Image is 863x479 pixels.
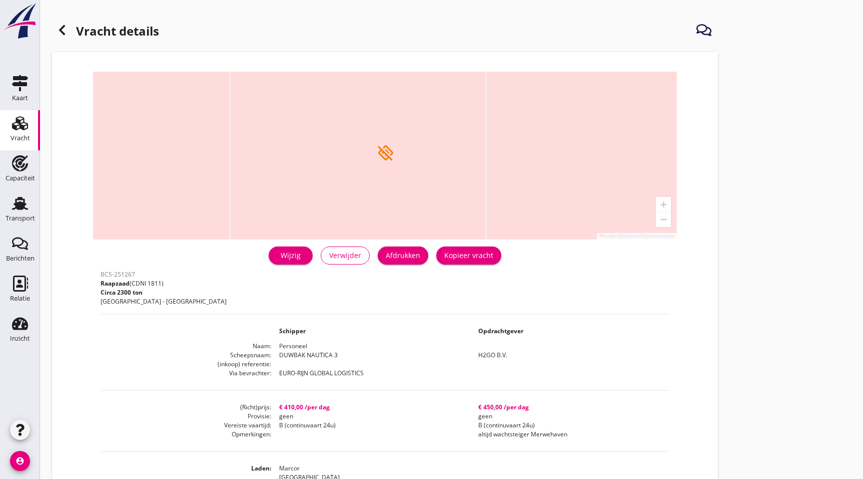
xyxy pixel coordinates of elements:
[101,412,271,421] dt: Provisie
[271,369,470,378] dd: EURO-RIJN GLOBAL LOGISTICS
[470,430,669,439] dd: altijd wachtsteiger Merwehaven
[101,270,135,279] span: BCS-251267
[101,421,271,430] dt: Vereiste vaartijd
[12,95,28,101] div: Kaart
[599,233,617,238] a: Leaflet
[321,247,370,265] button: Verwijder
[101,297,227,306] p: [GEOGRAPHIC_DATA] - [GEOGRAPHIC_DATA]
[619,233,620,238] span: |
[6,215,35,221] div: Transport
[101,279,227,288] p: (CDNI 1811)
[11,135,30,141] div: Vracht
[101,403,271,412] dt: (Richt)prijs
[470,327,669,336] dd: Opdrachtgever
[470,403,669,412] dd: € 450,00 /per dag
[101,369,271,378] dt: Via bevrachter
[101,279,130,288] span: Raapzaad
[378,247,428,265] button: Afdrukken
[656,212,671,227] a: Zoom out
[470,421,669,430] dd: B (continuvaart 24u)
[52,20,159,44] h1: Vracht details
[271,327,470,336] dd: Schipper
[277,250,305,261] div: Wijzig
[377,144,395,162] i: directions_off
[6,175,35,181] div: Capaciteit
[470,351,669,360] dd: H2GO B.V.
[642,233,674,238] a: OpenStreetMap
[101,430,271,439] dt: Opmerkingen
[101,351,271,360] dt: Scheepsnaam
[2,3,38,40] img: logo-small.a267ee39.svg
[386,250,420,261] div: Afdrukken
[269,247,313,265] a: Wijzig
[329,250,361,261] div: Verwijder
[470,412,669,421] dd: geen
[271,403,470,412] dd: € 410,00 /per dag
[10,295,30,302] div: Relatie
[436,247,501,265] button: Kopieer vracht
[6,255,35,262] div: Berichten
[660,198,667,210] span: +
[597,233,677,239] div: © ©
[660,213,667,225] span: −
[271,342,669,351] dd: Personeel
[271,421,470,430] dd: B (continuvaart 24u)
[101,342,271,351] dt: Naam
[623,233,639,238] a: Mapbox
[101,288,227,297] p: Circa 2300 ton
[444,250,493,261] div: Kopieer vracht
[271,351,470,360] dd: DUWBAK NAUTICA 3
[101,360,271,369] dt: (inkoop) referentie
[10,451,30,471] i: account_circle
[656,197,671,212] a: Zoom in
[271,412,470,421] dd: geen
[10,335,30,342] div: Inzicht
